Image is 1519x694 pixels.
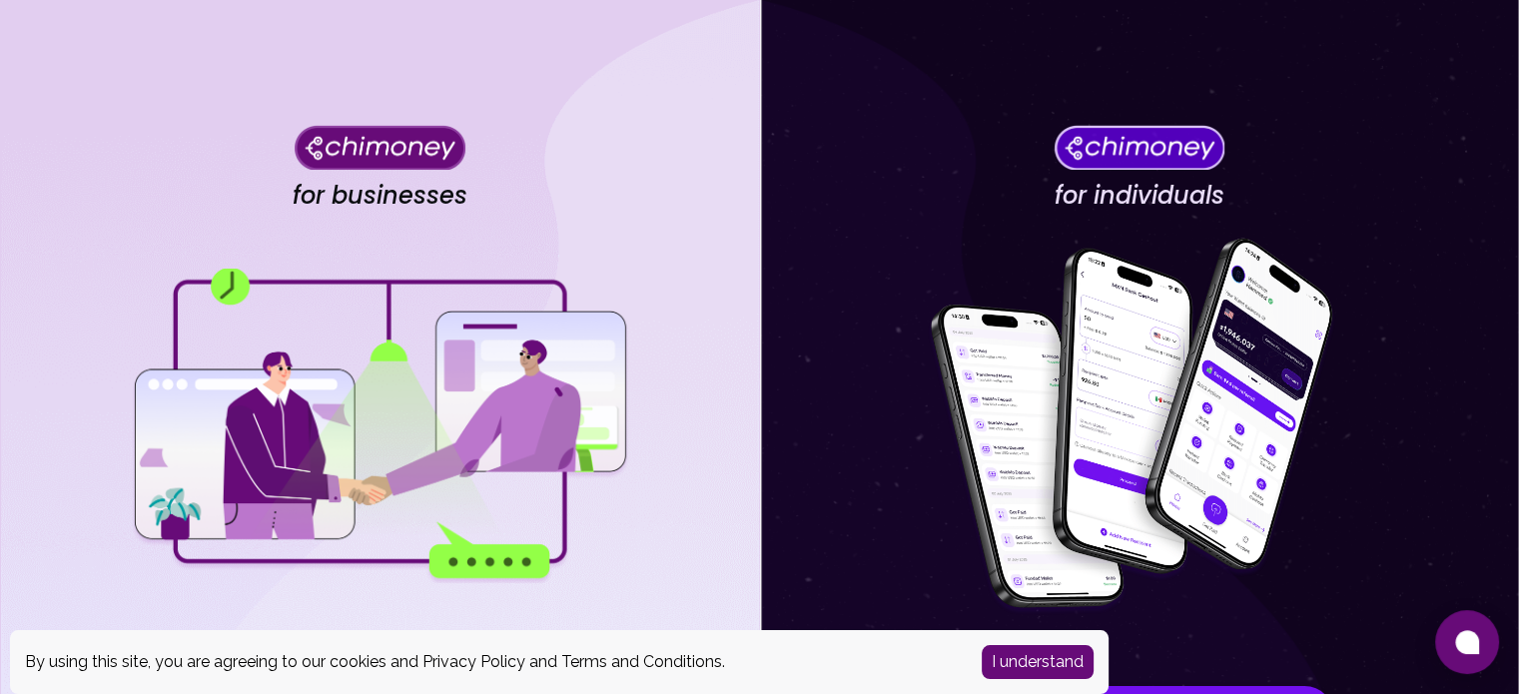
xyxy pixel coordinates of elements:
div: By using this site, you are agreeing to our cookies and and . [25,650,952,674]
img: for individuals [890,227,1389,626]
img: Chimoney for businesses [295,125,465,170]
a: Terms and Conditions [561,652,722,671]
button: Open chat window [1435,610,1499,674]
button: Accept cookies [982,645,1094,679]
a: Privacy Policy [422,652,525,671]
h4: for individuals [1055,181,1224,211]
h4: for businesses [293,181,467,211]
img: Chimoney for individuals [1054,125,1224,170]
img: for businesses [130,269,629,583]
